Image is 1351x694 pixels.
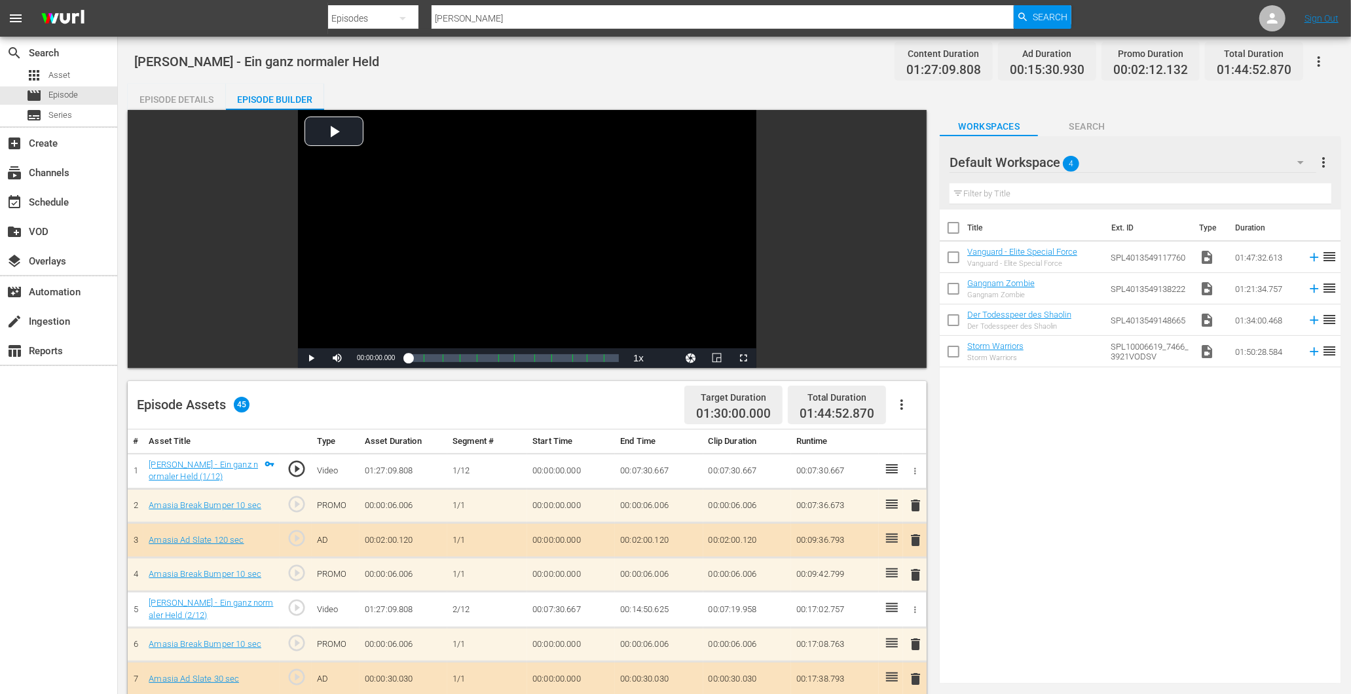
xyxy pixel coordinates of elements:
button: delete [908,669,924,688]
td: 00:02:00.120 [703,523,791,558]
td: 00:00:00.000 [527,557,615,592]
svg: Add to Episode [1307,313,1322,327]
span: play_circle_outline [287,667,306,687]
span: Video [1199,249,1215,265]
a: [PERSON_NAME] - Ein ganz normaler Held (2/12) [149,598,273,620]
th: Ext. ID [1103,210,1191,246]
td: 00:07:36.673 [791,488,879,523]
span: 45 [234,397,250,412]
td: 1/1 [447,627,527,662]
td: 00:00:06.006 [360,488,447,523]
td: AD [312,523,360,558]
span: play_circle_outline [287,563,306,583]
span: 01:44:52.870 [800,406,874,421]
td: 00:09:36.793 [791,523,879,558]
div: Progress Bar [408,354,619,362]
th: Runtime [791,429,879,454]
button: delete [908,635,924,654]
span: 01:30:00.000 [696,407,771,422]
a: Amasia Break Bumper 10 sec [149,639,261,649]
a: Sign Out [1305,13,1339,24]
span: Asset [48,69,70,82]
div: Total Duration [800,388,874,407]
td: 00:00:06.006 [703,488,791,523]
span: Video [1199,312,1215,328]
div: Promo Duration [1113,45,1188,63]
td: 01:34:00.468 [1230,304,1302,336]
span: Search [1038,119,1136,135]
button: delete [908,565,924,584]
button: Playback Rate [625,348,652,368]
span: Asset [26,67,42,83]
td: 00:00:06.006 [360,627,447,662]
td: 1 [128,453,143,488]
span: delete [908,636,924,652]
span: Series [48,109,72,122]
td: 1/1 [447,523,527,558]
button: delete [908,531,924,550]
td: PROMO [312,488,360,523]
span: Reports [7,343,22,359]
td: 5 [128,592,143,627]
div: Default Workspace [950,144,1316,181]
span: reorder [1322,280,1337,296]
td: 4 [128,557,143,592]
span: 01:44:52.870 [1217,63,1291,78]
div: Der Todesspeer des Shaolin [967,322,1071,331]
th: Asset Duration [360,429,447,454]
td: SPL4013549117760 [1105,242,1194,273]
td: 01:27:09.808 [360,592,447,627]
button: Episode Details [128,84,226,110]
span: Search [7,45,22,61]
td: 2 [128,488,143,523]
a: Amasia Break Bumper 10 sec [149,569,261,579]
span: play_circle_outline [287,459,306,479]
td: SPL4013549148665 [1105,304,1194,336]
button: Fullscreen [730,348,756,368]
div: Target Duration [696,388,771,407]
span: Ingestion [7,314,22,329]
span: Video [1199,344,1215,359]
span: play_circle_outline [287,633,306,653]
span: delete [908,671,924,687]
th: Type [1191,210,1227,246]
td: 00:00:06.006 [615,627,703,662]
td: 00:00:06.006 [615,557,703,592]
svg: Add to Episode [1307,282,1322,296]
span: create_new_folder [7,224,22,240]
th: Start Time [527,429,615,454]
a: Der Todesspeer des Shaolin [967,310,1071,320]
td: 1/1 [447,557,527,592]
div: Total Duration [1217,45,1291,63]
span: reorder [1322,249,1337,265]
td: 00:07:19.958 [703,592,791,627]
a: Amasia Ad Slate 30 sec [149,674,239,684]
td: 00:00:06.006 [615,488,703,523]
div: Vanguard - Elite Special Force [967,259,1077,268]
span: Channels [7,165,22,181]
svg: Add to Episode [1307,344,1322,359]
span: Overlays [7,253,22,269]
button: Jump To Time [678,348,704,368]
button: Picture-in-Picture [704,348,730,368]
td: 00:02:00.120 [615,523,703,558]
span: Video [1199,281,1215,297]
td: 00:17:08.763 [791,627,879,662]
span: Create [7,136,22,151]
td: PROMO [312,627,360,662]
td: 00:00:06.006 [360,557,447,592]
button: more_vert [1316,147,1331,178]
a: Vanguard - Elite Special Force [967,247,1077,257]
td: Video [312,592,360,627]
a: [PERSON_NAME] - Ein ganz normaler Held (1/12) [149,460,258,482]
td: 6 [128,627,143,662]
th: # [128,429,143,454]
span: play_circle_outline [287,598,306,617]
td: 00:00:00.000 [527,488,615,523]
button: Episode Builder [226,84,324,110]
button: Play [298,348,324,368]
td: 1/1 [447,488,527,523]
td: 00:02:00.120 [360,523,447,558]
td: 00:00:00.000 [527,627,615,662]
td: 01:27:09.808 [360,453,447,488]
